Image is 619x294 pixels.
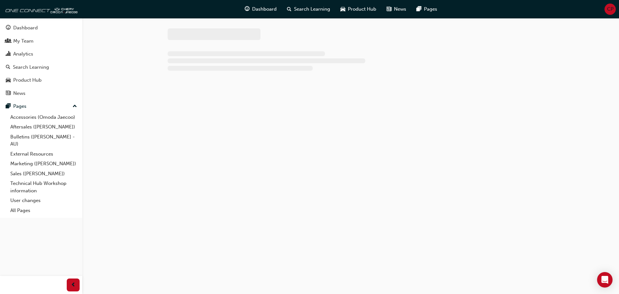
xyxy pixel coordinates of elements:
span: Product Hub [348,5,376,13]
a: All Pages [8,206,80,216]
div: Pages [13,103,26,110]
a: External Resources [8,149,80,159]
span: Search Learning [294,5,330,13]
a: Bulletins ([PERSON_NAME] - AU) [8,132,80,149]
a: Dashboard [3,22,80,34]
a: guage-iconDashboard [240,3,282,16]
a: Sales ([PERSON_NAME]) [8,169,80,179]
img: oneconnect [3,3,77,15]
a: pages-iconPages [411,3,442,16]
a: User changes [8,196,80,206]
span: prev-icon [71,281,76,289]
span: car-icon [6,77,11,83]
span: news-icon [387,5,391,13]
button: DashboardMy TeamAnalyticsSearch LearningProduct HubNews [3,21,80,100]
span: Dashboard [252,5,277,13]
a: Product Hub [3,74,80,86]
div: Product Hub [13,76,42,84]
span: up-icon [73,102,77,111]
span: News [394,5,406,13]
a: news-iconNews [381,3,411,16]
div: News [13,90,25,97]
a: My Team [3,35,80,47]
span: news-icon [6,91,11,96]
span: guage-icon [245,5,250,13]
div: Open Intercom Messenger [597,272,613,288]
button: Pages [3,100,80,112]
span: pages-icon [417,5,421,13]
div: My Team [13,37,34,45]
span: guage-icon [6,25,11,31]
a: car-iconProduct Hub [335,3,381,16]
span: chart-icon [6,51,11,57]
a: search-iconSearch Learning [282,3,335,16]
a: Accessories (Omoda Jaecoo) [8,112,80,122]
a: Analytics [3,48,80,60]
a: Aftersales ([PERSON_NAME]) [8,122,80,132]
div: Search Learning [13,64,49,71]
div: Analytics [13,50,33,58]
a: Search Learning [3,61,80,73]
span: search-icon [6,65,10,70]
span: CP [607,5,614,13]
a: Marketing ([PERSON_NAME]) [8,159,80,169]
span: pages-icon [6,104,11,109]
span: car-icon [340,5,345,13]
button: CP [604,4,616,15]
span: people-icon [6,38,11,44]
a: News [3,87,80,99]
span: search-icon [287,5,291,13]
a: Technical Hub Workshop information [8,178,80,196]
span: Pages [424,5,437,13]
div: Dashboard [13,24,38,32]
